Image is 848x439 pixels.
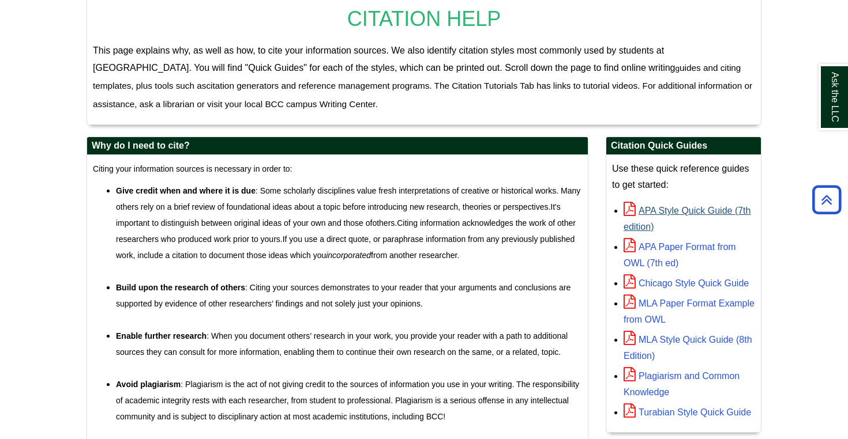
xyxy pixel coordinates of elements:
[624,298,755,324] a: MLA Paper Format Example from OWL
[372,218,397,228] span: others.
[624,335,752,361] a: MLA Style Quick Guide (8th Edition)
[116,380,181,389] strong: Avoid plagiarism
[116,186,256,195] strong: Give credit when and where it is due
[624,242,736,268] a: APA Paper Format from OWL (7th ed)
[116,331,568,357] span: : When you document others’ research in your work, you provide your reader with a path to additio...
[116,331,207,340] strong: Enable further research
[93,46,680,73] span: This page explains why, as well as how, to cite your information sources. We also identify citati...
[93,81,752,109] span: citation generators and reference management programs. The Citation Tutorials Tab has links to tu...
[93,164,292,173] span: Citing your information sources is necessary in order to:
[87,137,588,155] h2: Why do I need to cite?
[624,278,749,288] a: Chicago Style Quick Guide
[612,161,755,193] p: Use these quick reference guides to get started:
[116,380,579,421] span: : Plagiarism is the act of not giving credit to the sources of information you use in your writin...
[624,371,740,397] a: Plagiarism and Common Knowledge
[116,283,571,308] span: : Citing your sources demonstrates to your reader that your arguments and conclusions are support...
[116,186,580,276] span: : Some scholarly disciplines value fresh interpretations of creative or historical works. Many ot...
[624,407,751,417] a: Turabian Style Quick Guide
[116,283,245,292] strong: Build upon the research of others
[808,192,845,207] a: Back to Top
[347,7,501,31] span: CITATION HELP
[624,206,751,232] a: APA Style Quick Guide (7th edition)
[606,137,761,155] h2: Citation Quick Guides
[326,251,371,260] em: incorporated
[676,64,680,73] span: g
